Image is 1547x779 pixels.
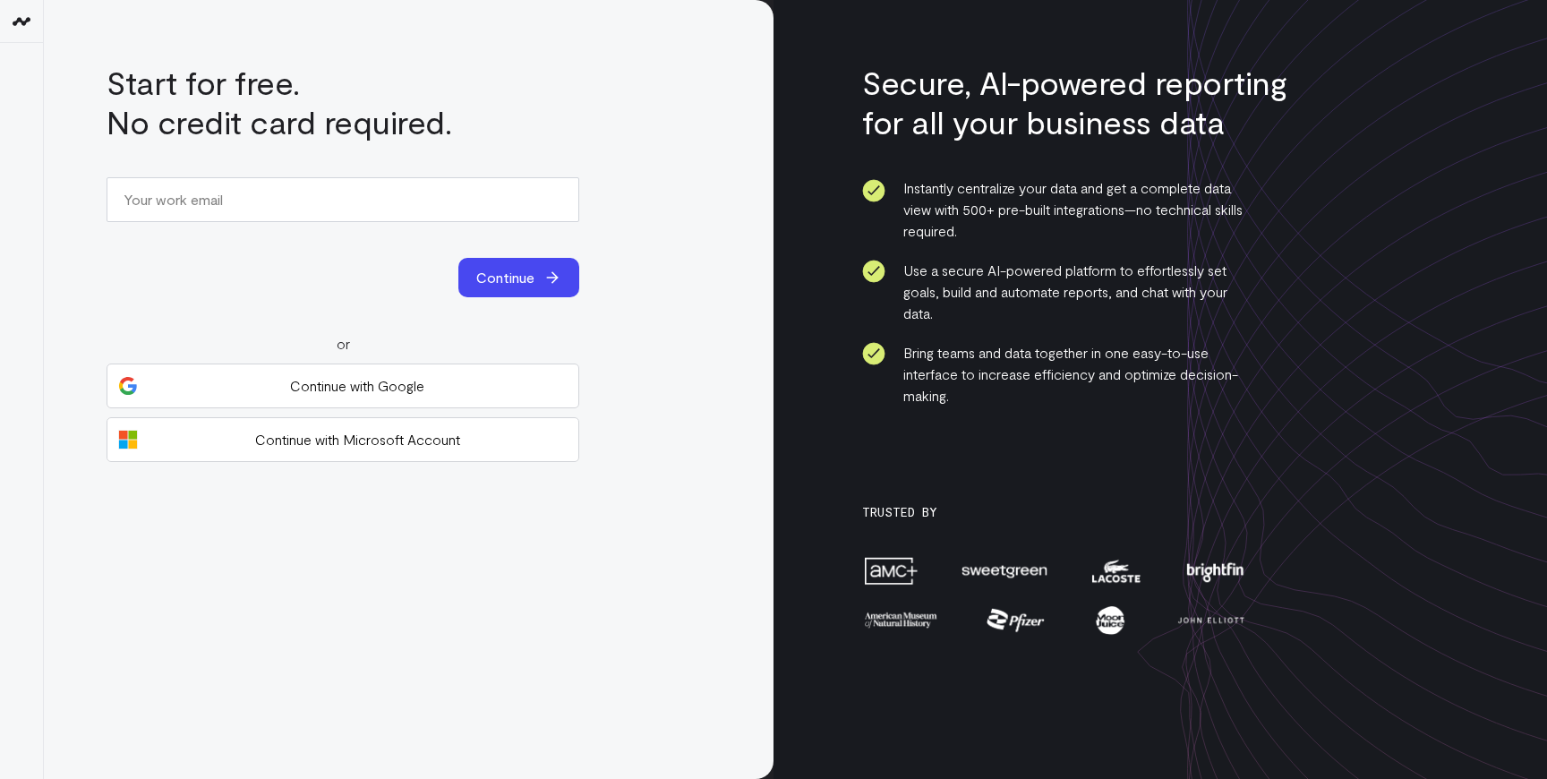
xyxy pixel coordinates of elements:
h1: Start for free. No credit card required. [107,63,689,141]
li: Use a secure AI-powered platform to effortlessly set goals, build and automate reports, and chat ... [862,260,1247,324]
li: Instantly centralize your data and get a complete data view with 500+ pre-built integrations—no t... [862,177,1247,242]
span: or [337,333,350,355]
button: Continue with Microsoft Account [107,417,579,462]
span: Continue [476,267,534,288]
span: Continue with Google [147,375,568,397]
input: Your work email [107,177,579,222]
h3: Secure, AI-powered reporting for all your business data [862,63,1313,141]
li: Bring teams and data together in one easy-to-use interface to increase efficiency and optimize de... [862,342,1247,407]
button: Continue with Google [107,364,579,408]
h3: Trusted By [862,505,1247,519]
button: Continue [458,258,579,297]
span: Continue with Microsoft Account [147,429,568,450]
